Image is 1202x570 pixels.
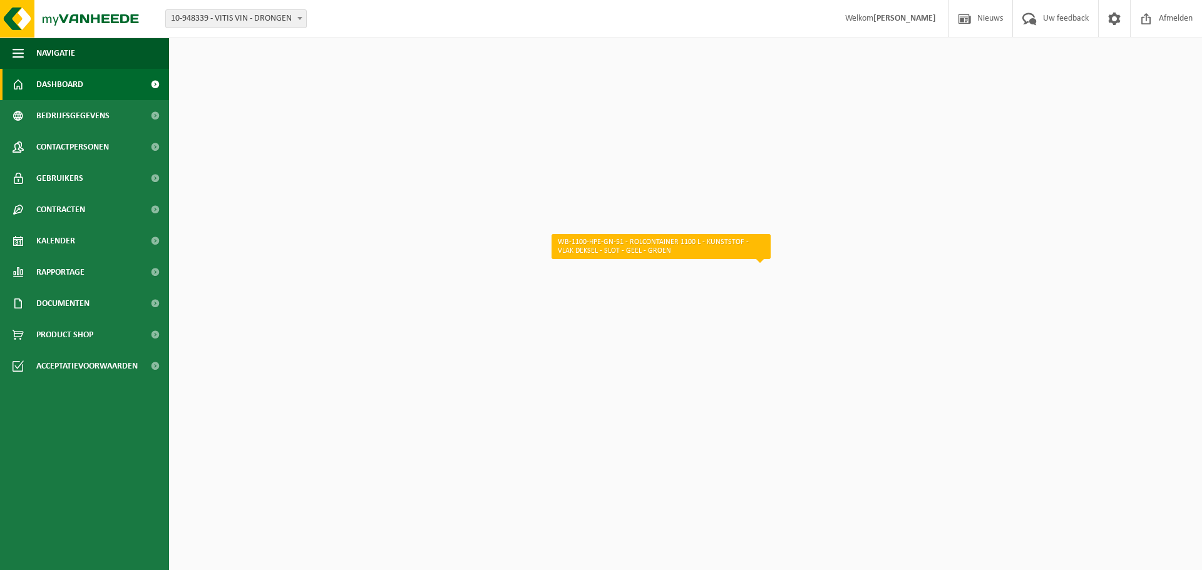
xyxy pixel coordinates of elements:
span: Rapportage [36,257,85,288]
span: 10-948339 - VITIS VIN - DRONGEN [165,9,307,28]
strong: [PERSON_NAME] [873,14,936,23]
span: 10-948339 - VITIS VIN - DRONGEN [166,10,306,28]
span: Acceptatievoorwaarden [36,350,138,382]
span: Gebruikers [36,163,83,194]
span: Dashboard [36,69,83,100]
span: Product Shop [36,319,93,350]
span: Contactpersonen [36,131,109,163]
span: Documenten [36,288,90,319]
span: Navigatie [36,38,75,69]
span: Bedrijfsgegevens [36,100,110,131]
span: Kalender [36,225,75,257]
span: Contracten [36,194,85,225]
